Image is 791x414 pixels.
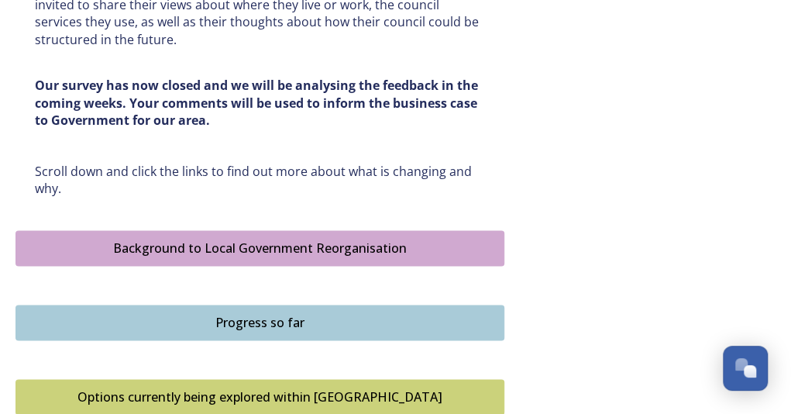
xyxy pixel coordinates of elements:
[35,163,485,198] p: Scroll down and click the links to find out more about what is changing and why.
[35,77,481,129] strong: Our survey has now closed and we will be analysing the feedback in the coming weeks. Your comment...
[24,388,496,406] div: Options currently being explored within [GEOGRAPHIC_DATA]
[24,313,496,332] div: Progress so far
[723,346,768,391] button: Open Chat
[24,239,496,257] div: Background to Local Government Reorganisation
[15,305,504,340] button: Progress so far
[15,230,504,266] button: Background to Local Government Reorganisation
